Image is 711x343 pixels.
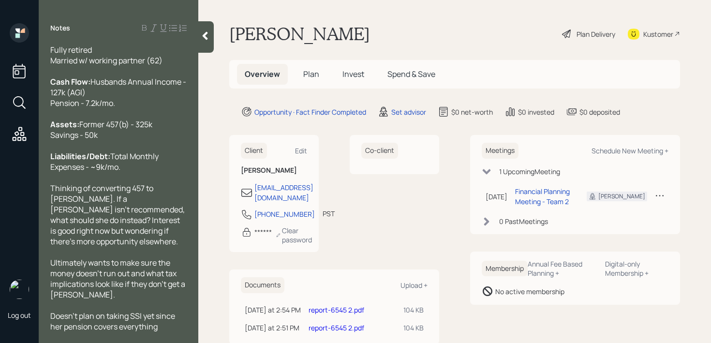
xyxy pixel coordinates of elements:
[50,151,160,172] span: Total Monthly Expenses - ~9k/mo.
[50,23,70,33] label: Notes
[303,69,319,79] span: Plan
[482,143,518,159] h6: Meetings
[50,311,177,332] span: Doesn't plan on taking SSI yet since her pension covers everything
[482,261,528,277] h6: Membership
[323,209,335,219] div: PST
[50,119,152,140] span: Former 457(b) - 325k Savings - 50k
[276,226,314,244] div: Clear password
[391,107,426,117] div: Set advisor
[241,143,267,159] h6: Client
[50,119,79,130] span: Assets:
[50,151,110,162] span: Liabilities/Debt:
[643,29,673,39] div: Kustomer
[528,259,597,278] div: Annual Fee Based Planning +
[295,146,307,155] div: Edit
[50,257,187,300] span: Ultimately wants to make sure the money doesn't run out and what tax implications look like if th...
[254,107,366,117] div: Opportunity · Fact Finder Completed
[50,183,186,247] span: Thinking of converting 457 to [PERSON_NAME]. If a [PERSON_NAME] isn't recommended, what should sh...
[400,281,428,290] div: Upload +
[598,192,645,201] div: [PERSON_NAME]
[499,216,548,226] div: 0 Past Meeting s
[579,107,620,117] div: $0 deposited
[342,69,364,79] span: Invest
[518,107,554,117] div: $0 invested
[241,166,307,175] h6: [PERSON_NAME]
[403,323,424,333] div: 104 KB
[241,277,284,293] h6: Documents
[50,34,163,66] span: 63 Fully retired Married w/ working partner (62)
[403,305,424,315] div: 104 KB
[499,166,560,177] div: 1 Upcoming Meeting
[50,76,188,108] span: Husbands Annual Income - 127k (AGI) Pension - 7.2k/mo.
[495,286,564,297] div: No active membership
[592,146,668,155] div: Schedule New Meeting +
[515,186,571,207] div: Financial Planning Meeting - Team 2
[8,311,31,320] div: Log out
[361,143,398,159] h6: Co-client
[229,23,370,45] h1: [PERSON_NAME]
[486,192,507,202] div: [DATE]
[245,323,301,333] div: [DATE] at 2:51 PM
[50,76,90,87] span: Cash Flow:
[254,209,315,219] div: [PHONE_NUMBER]
[245,69,280,79] span: Overview
[605,259,668,278] div: Digital-only Membership +
[10,280,29,299] img: retirable_logo.png
[254,182,313,203] div: [EMAIL_ADDRESS][DOMAIN_NAME]
[309,323,364,332] a: report-6545 2.pdf
[309,305,364,314] a: report-6545 2.pdf
[245,305,301,315] div: [DATE] at 2:54 PM
[451,107,493,117] div: $0 net-worth
[387,69,435,79] span: Spend & Save
[577,29,615,39] div: Plan Delivery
